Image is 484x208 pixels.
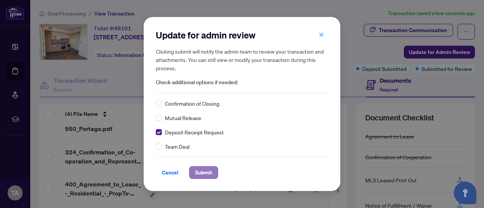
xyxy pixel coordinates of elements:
[156,47,328,72] h5: Clicking submit will notify the admin team to review your transaction and attachments. You can st...
[156,78,328,87] span: Check additional options if needed:
[156,166,185,179] button: Cancel
[454,182,476,204] button: Open asap
[165,114,201,122] span: Mutual Release
[165,128,224,136] span: Deposit Receipt Request
[165,142,189,151] span: Team Deal
[162,166,178,179] span: Cancel
[195,166,212,179] span: Submit
[319,32,324,37] span: close
[165,99,219,108] span: Confirmation of Closing
[189,166,218,179] button: Submit
[156,29,328,41] h2: Update for admin review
